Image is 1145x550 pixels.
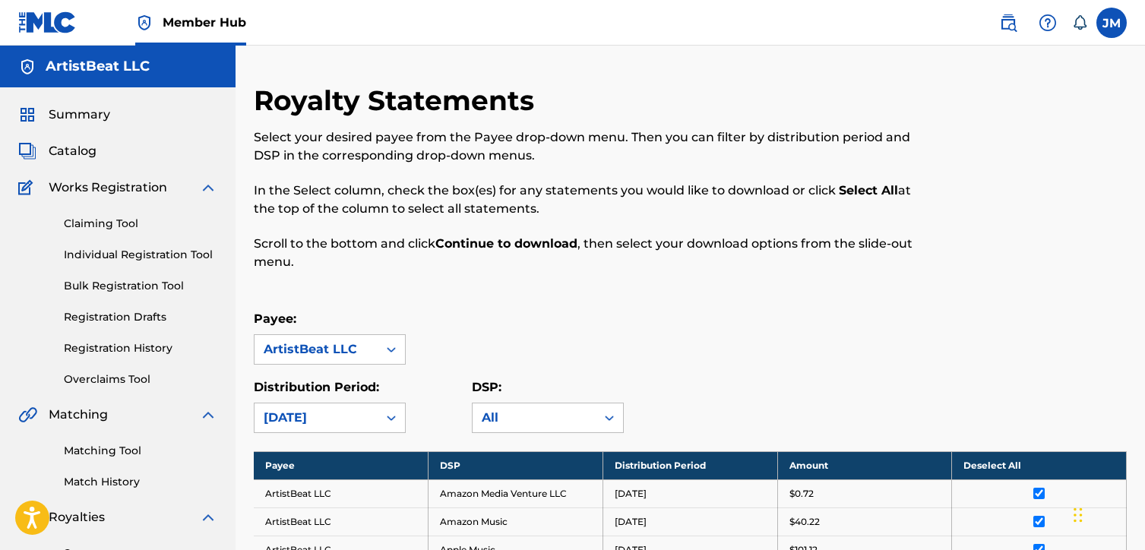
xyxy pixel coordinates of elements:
p: Scroll to the bottom and click , then select your download options from the slide-out menu. [254,235,926,271]
img: expand [199,406,217,424]
div: User Menu [1096,8,1127,38]
td: [DATE] [603,479,777,507]
img: MLC Logo [18,11,77,33]
h2: Royalty Statements [254,84,542,118]
a: Overclaims Tool [64,371,217,387]
iframe: Chat Widget [1069,477,1145,550]
p: $40.22 [789,515,820,529]
p: $0.72 [789,487,814,501]
label: DSP: [472,380,501,394]
span: Works Registration [49,179,167,197]
label: Distribution Period: [254,380,379,394]
div: Help [1033,8,1063,38]
a: Individual Registration Tool [64,247,217,263]
div: Notifications [1072,15,1087,30]
div: [DATE] [264,409,368,427]
td: Amazon Media Venture LLC [429,479,603,507]
img: Matching [18,406,37,424]
th: Distribution Period [603,451,777,479]
p: In the Select column, check the box(es) for any statements you would like to download or click at... [254,182,926,218]
div: All [482,409,587,427]
p: Select your desired payee from the Payee drop-down menu. Then you can filter by distribution peri... [254,128,926,165]
td: ArtistBeat LLC [254,507,429,536]
img: Accounts [18,58,36,76]
a: Claiming Tool [64,216,217,232]
strong: Select All [839,183,898,198]
span: Summary [49,106,110,124]
td: ArtistBeat LLC [254,479,429,507]
a: Public Search [993,8,1023,38]
span: Member Hub [163,14,246,31]
img: expand [199,508,217,526]
a: CatalogCatalog [18,142,96,160]
td: Amazon Music [429,507,603,536]
img: Catalog [18,142,36,160]
img: Works Registration [18,179,38,197]
h5: ArtistBeat LLC [46,58,150,75]
th: Amount [777,451,952,479]
div: Drag [1074,492,1083,538]
span: Royalties [49,508,105,526]
a: SummarySummary [18,106,110,124]
a: Bulk Registration Tool [64,278,217,294]
th: DSP [429,451,603,479]
strong: Continue to download [435,236,577,251]
img: help [1039,14,1057,32]
img: expand [199,179,217,197]
div: ArtistBeat LLC [264,340,368,359]
span: Catalog [49,142,96,160]
a: Registration History [64,340,217,356]
td: [DATE] [603,507,777,536]
label: Payee: [254,311,296,326]
img: Top Rightsholder [135,14,153,32]
img: Summary [18,106,36,124]
a: Registration Drafts [64,309,217,325]
a: Matching Tool [64,443,217,459]
iframe: Resource Center [1102,342,1145,464]
th: Deselect All [952,451,1127,479]
th: Payee [254,451,429,479]
span: Matching [49,406,108,424]
a: Match History [64,474,217,490]
img: search [999,14,1017,32]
